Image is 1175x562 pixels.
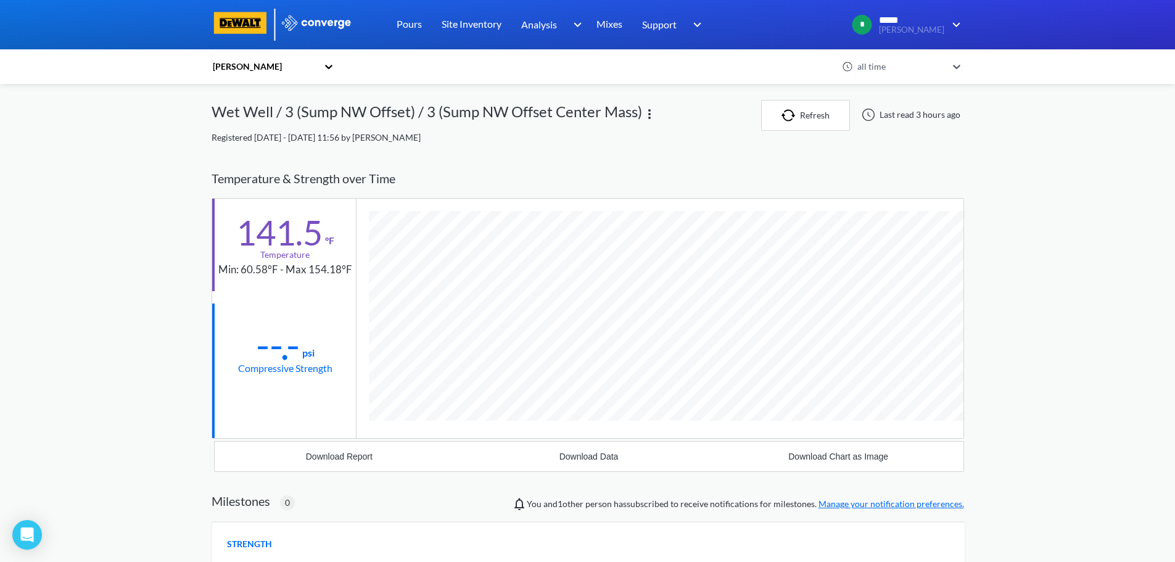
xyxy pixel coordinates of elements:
[212,159,964,198] div: Temperature & Strength over Time
[818,498,964,509] a: Manage your notification preferences.
[212,132,421,143] span: Registered [DATE] - [DATE] 11:56 by [PERSON_NAME]
[558,498,583,509] span: Clay
[527,497,964,511] span: You and person has subscribed to receive notifications for milestones.
[842,61,853,72] img: icon-clock.svg
[212,60,318,73] div: [PERSON_NAME]
[944,17,964,32] img: downArrow.svg
[781,109,800,122] img: icon-refresh.svg
[306,452,373,461] div: Download Report
[212,100,642,131] div: Wet Well / 3 (Sump NW Offset) / 3 (Sump NW Offset Center Mass)
[12,520,42,550] div: Open Intercom Messenger
[464,442,714,471] button: Download Data
[212,12,270,34] img: logo-dewalt.svg
[642,17,677,32] span: Support
[559,452,619,461] div: Download Data
[855,107,964,122] div: Last read 3 hours ago
[512,497,527,511] img: notifications-icon.svg
[281,15,352,31] img: logo_ewhite.svg
[256,329,300,360] div: --.-
[879,25,944,35] span: [PERSON_NAME]
[565,17,585,32] img: downArrow.svg
[218,262,352,278] div: Min: 60.58°F - Max 154.18°F
[854,60,947,73] div: all time
[227,537,272,551] span: STRENGTH
[215,442,464,471] button: Download Report
[236,217,323,248] div: 141.5
[212,494,270,508] h2: Milestones
[238,360,332,376] div: Compressive Strength
[260,248,310,262] div: Temperature
[285,496,290,510] span: 0
[521,17,557,32] span: Analysis
[642,107,657,122] img: more.svg
[761,100,850,131] button: Refresh
[714,442,963,471] button: Download Chart as Image
[788,452,888,461] div: Download Chart as Image
[685,17,705,32] img: downArrow.svg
